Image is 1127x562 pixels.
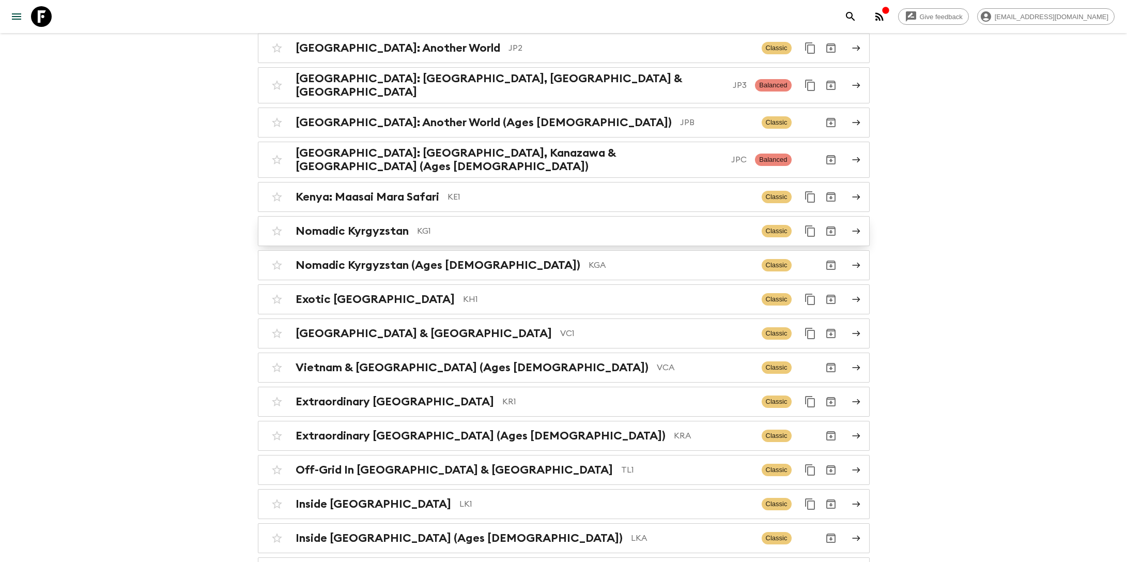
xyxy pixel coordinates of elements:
[821,494,841,514] button: Archive
[296,116,672,129] h2: [GEOGRAPHIC_DATA]: Another World (Ages [DEMOGRAPHIC_DATA])
[258,387,870,417] a: Extraordinary [GEOGRAPHIC_DATA]KR1ClassicDuplicate for 45-59Archive
[821,460,841,480] button: Archive
[755,79,791,92] span: Balanced
[447,191,753,203] p: KE1
[800,38,821,58] button: Duplicate for 45-59
[296,497,451,511] h2: Inside [GEOGRAPHIC_DATA]
[296,531,623,545] h2: Inside [GEOGRAPHIC_DATA] (Ages [DEMOGRAPHIC_DATA])
[631,532,753,544] p: LKA
[755,154,791,166] span: Balanced
[258,33,870,63] a: [GEOGRAPHIC_DATA]: Another WorldJP2ClassicDuplicate for 45-59Archive
[821,528,841,549] button: Archive
[258,142,870,178] a: [GEOGRAPHIC_DATA]: [GEOGRAPHIC_DATA], Kanazawa & [GEOGRAPHIC_DATA] (Ages [DEMOGRAPHIC_DATA])JPCBa...
[258,489,870,519] a: Inside [GEOGRAPHIC_DATA]LK1ClassicDuplicate for 45-59Archive
[508,42,753,54] p: JP2
[258,67,870,103] a: [GEOGRAPHIC_DATA]: [GEOGRAPHIC_DATA], [GEOGRAPHIC_DATA] & [GEOGRAPHIC_DATA]JP3BalancedDuplicate f...
[800,494,821,514] button: Duplicate for 45-59
[821,75,841,96] button: Archive
[296,327,552,340] h2: [GEOGRAPHIC_DATA] & [GEOGRAPHIC_DATA]
[657,361,753,374] p: VCA
[296,72,725,99] h2: [GEOGRAPHIC_DATA]: [GEOGRAPHIC_DATA], [GEOGRAPHIC_DATA] & [GEOGRAPHIC_DATA]
[417,225,753,237] p: KG1
[258,318,870,348] a: [GEOGRAPHIC_DATA] & [GEOGRAPHIC_DATA]VC1ClassicDuplicate for 45-59Archive
[821,255,841,276] button: Archive
[821,221,841,241] button: Archive
[296,395,494,408] h2: Extraordinary [GEOGRAPHIC_DATA]
[296,146,723,173] h2: [GEOGRAPHIC_DATA]: [GEOGRAPHIC_DATA], Kanazawa & [GEOGRAPHIC_DATA] (Ages [DEMOGRAPHIC_DATA])
[800,323,821,344] button: Duplicate for 45-59
[762,327,792,340] span: Classic
[296,429,666,443] h2: Extraordinary [GEOGRAPHIC_DATA] (Ages [DEMOGRAPHIC_DATA])
[258,421,870,451] a: Extraordinary [GEOGRAPHIC_DATA] (Ages [DEMOGRAPHIC_DATA])KRAClassicArchive
[296,224,409,238] h2: Nomadic Kyrgyzstan
[6,6,27,27] button: menu
[821,323,841,344] button: Archive
[258,455,870,485] a: Off-Grid In [GEOGRAPHIC_DATA] & [GEOGRAPHIC_DATA]TL1ClassicDuplicate for 45-59Archive
[821,391,841,412] button: Archive
[821,426,841,446] button: Archive
[258,108,870,138] a: [GEOGRAPHIC_DATA]: Another World (Ages [DEMOGRAPHIC_DATA])JPBClassicArchive
[762,498,792,510] span: Classic
[762,259,792,271] span: Classic
[821,357,841,378] button: Archive
[733,79,747,92] p: JP3
[821,149,841,170] button: Archive
[800,289,821,310] button: Duplicate for 45-59
[898,8,969,25] a: Give feedback
[296,463,613,477] h2: Off-Grid In [GEOGRAPHIC_DATA] & [GEOGRAPHIC_DATA]
[296,361,649,374] h2: Vietnam & [GEOGRAPHIC_DATA] (Ages [DEMOGRAPHIC_DATA])
[463,293,753,306] p: KH1
[800,221,821,241] button: Duplicate for 45-59
[762,293,792,306] span: Classic
[589,259,753,271] p: KGA
[258,216,870,246] a: Nomadic KyrgyzstanKG1ClassicDuplicate for 45-59Archive
[296,190,439,204] h2: Kenya: Maasai Mara Safari
[762,42,792,54] span: Classic
[459,498,753,510] p: LK1
[680,116,753,129] p: JPB
[258,353,870,383] a: Vietnam & [GEOGRAPHIC_DATA] (Ages [DEMOGRAPHIC_DATA])VCAClassicArchive
[762,396,792,408] span: Classic
[762,361,792,374] span: Classic
[840,6,861,27] button: search adventures
[762,464,792,476] span: Classic
[258,523,870,553] a: Inside [GEOGRAPHIC_DATA] (Ages [DEMOGRAPHIC_DATA])LKAClassicArchive
[296,41,500,55] h2: [GEOGRAPHIC_DATA]: Another World
[977,8,1115,25] div: [EMAIL_ADDRESS][DOMAIN_NAME]
[821,289,841,310] button: Archive
[762,430,792,442] span: Classic
[762,225,792,237] span: Classic
[258,284,870,314] a: Exotic [GEOGRAPHIC_DATA]KH1ClassicDuplicate for 45-59Archive
[914,13,968,21] span: Give feedback
[296,293,455,306] h2: Exotic [GEOGRAPHIC_DATA]
[258,182,870,212] a: Kenya: Maasai Mara SafariKE1ClassicDuplicate for 45-59Archive
[258,250,870,280] a: Nomadic Kyrgyzstan (Ages [DEMOGRAPHIC_DATA])KGAClassicArchive
[821,112,841,133] button: Archive
[762,116,792,129] span: Classic
[674,430,753,442] p: KRA
[560,327,753,340] p: VC1
[989,13,1114,21] span: [EMAIL_ADDRESS][DOMAIN_NAME]
[800,391,821,412] button: Duplicate for 45-59
[800,187,821,207] button: Duplicate for 45-59
[296,259,580,272] h2: Nomadic Kyrgyzstan (Ages [DEMOGRAPHIC_DATA])
[800,75,821,96] button: Duplicate for 45-59
[731,154,747,166] p: JPC
[621,464,753,476] p: TL1
[762,191,792,203] span: Classic
[762,532,792,544] span: Classic
[821,187,841,207] button: Archive
[821,38,841,58] button: Archive
[502,396,753,408] p: KR1
[800,460,821,480] button: Duplicate for 45-59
